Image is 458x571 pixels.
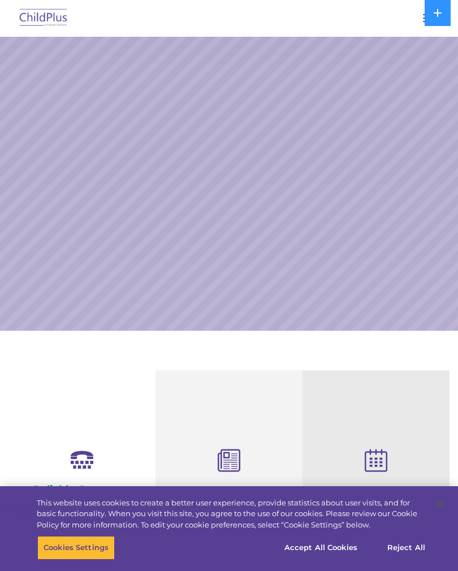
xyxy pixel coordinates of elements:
h4: Reliable Customer Support [17,483,147,508]
div: This website uses cookies to create a better user experience, provide statistics about user visit... [37,498,426,531]
img: ChildPlus by Procare Solutions [17,5,70,32]
h4: Free Regional Meetings [311,485,441,498]
button: Accept All Cookies [278,536,364,560]
button: Reject All [371,536,442,560]
button: Cookies Settings [37,536,115,560]
h4: Child Development Assessments in ChildPlus [164,485,294,522]
button: Close [427,492,452,517]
